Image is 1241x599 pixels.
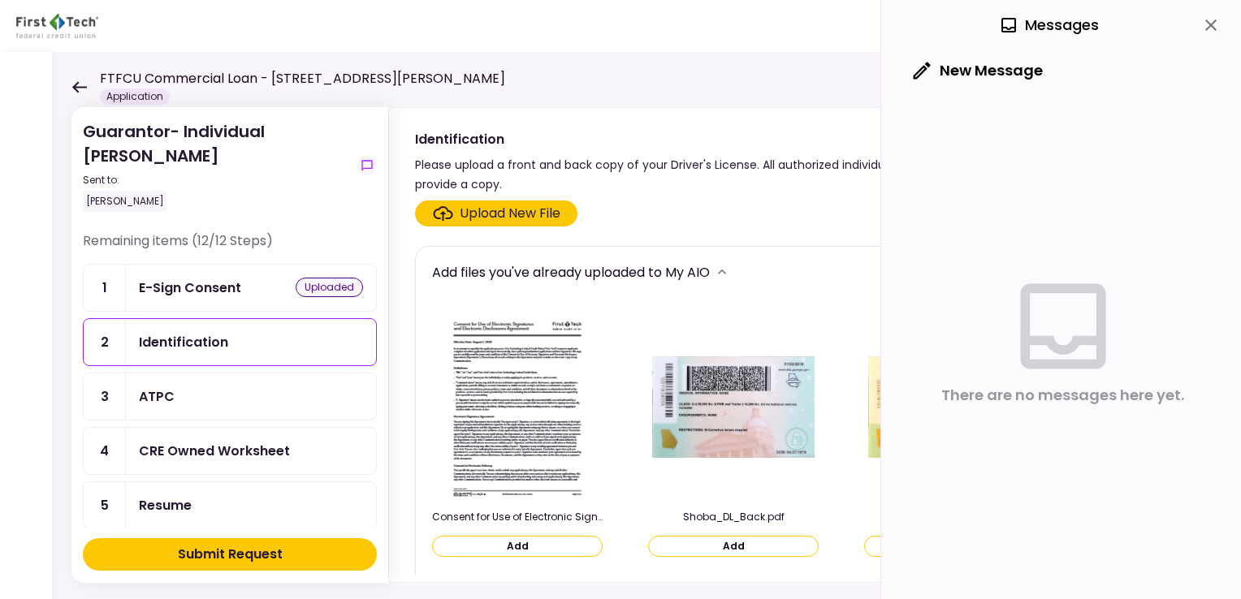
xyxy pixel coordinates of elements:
div: Messages [999,13,1099,37]
div: Sent to: [83,173,351,187]
div: ATPC [139,386,175,407]
div: Guarantor- Individual [PERSON_NAME] [83,119,351,212]
div: Consent for Use of Electronic Signature and Electronic Disclosures Agreement Editable.pdf [432,510,603,524]
div: uploaded [296,278,363,297]
button: Add [648,536,819,557]
div: 3 [84,373,126,420]
div: [PERSON_NAME] [83,191,167,212]
button: Add [432,536,603,557]
div: Identification [139,332,228,352]
a: 4CRE Owned Worksheet [83,427,377,475]
button: Submit Request [83,538,377,571]
div: Mallik_DL_Back.pdf [864,510,1035,524]
a: 3ATPC [83,373,377,420]
button: New Message [901,50,1056,92]
button: more [710,260,734,284]
span: Click here to upload the required document [415,200,577,226]
div: Application [100,88,170,105]
h1: FTFCU Commercial Loan - [STREET_ADDRESS][PERSON_NAME] [100,69,505,88]
div: Resume [139,495,192,515]
div: 2 [84,319,126,365]
div: Please upload a front and back copy of your Driver's License. All authorized individual guarantor... [415,155,1079,194]
button: Add [864,536,1035,557]
div: Submit Request [178,545,283,564]
div: Shoba_DL_Back.pdf [648,510,819,524]
div: There are no messages here yet. [941,383,1184,407]
div: Upload New File [460,204,560,223]
a: 2Identification [83,318,377,366]
a: 5Resume [83,481,377,529]
div: Add files you've already uploaded to My AIO [432,262,710,282]
a: 1E-Sign Consentuploaded [83,264,377,312]
div: 4 [84,428,126,474]
div: CRE Owned Worksheet [139,441,290,461]
div: Identification [415,129,1079,149]
button: close [1197,11,1225,39]
div: 1 [84,265,126,311]
div: Remaining items (12/12 Steps) [83,231,377,264]
img: Partner icon [16,14,98,38]
div: 5 [84,482,126,528]
button: show-messages [357,156,377,175]
div: IdentificationPlease upload a front and back copy of your Driver's License. All authorized indivi... [388,107,1209,583]
div: E-Sign Consent [139,278,241,298]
